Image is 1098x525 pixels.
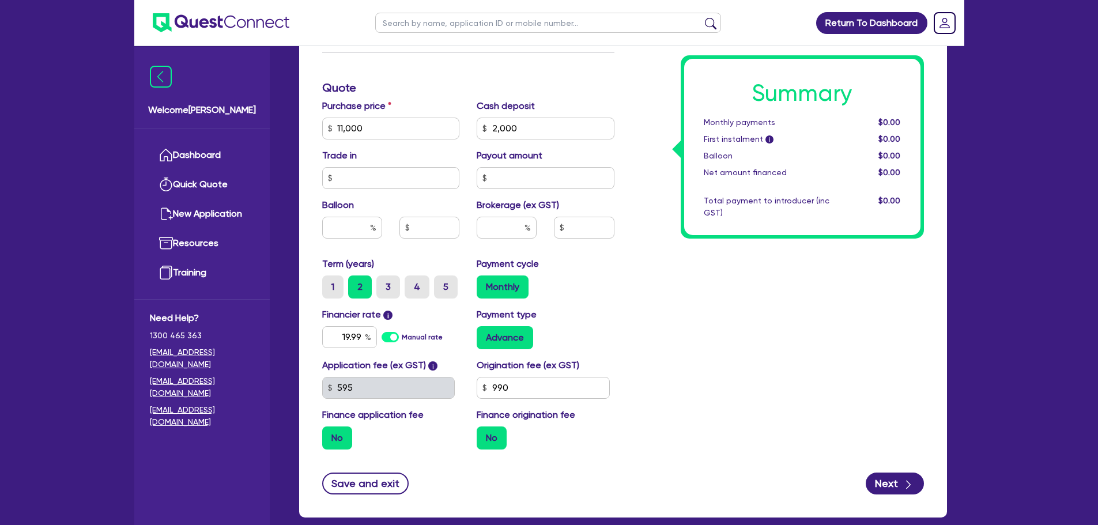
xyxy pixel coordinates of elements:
[878,134,900,143] span: $0.00
[153,13,289,32] img: quest-connect-logo-blue
[150,199,254,229] a: New Application
[477,257,539,271] label: Payment cycle
[428,361,437,371] span: i
[348,275,372,299] label: 2
[322,308,393,322] label: Financier rate
[477,408,575,422] label: Finance origination fee
[695,195,838,219] div: Total payment to introducer (inc GST)
[878,196,900,205] span: $0.00
[878,151,900,160] span: $0.00
[150,170,254,199] a: Quick Quote
[477,358,579,372] label: Origination fee (ex GST)
[477,149,542,163] label: Payout amount
[322,473,409,494] button: Save and exit
[477,99,535,113] label: Cash deposit
[477,198,559,212] label: Brokerage (ex GST)
[866,473,924,494] button: Next
[477,326,533,349] label: Advance
[148,103,256,117] span: Welcome [PERSON_NAME]
[695,167,838,179] div: Net amount financed
[322,149,357,163] label: Trade in
[477,426,507,450] label: No
[376,275,400,299] label: 3
[322,358,426,372] label: Application fee (ex GST)
[383,311,393,320] span: i
[159,236,173,250] img: resources
[477,308,537,322] label: Payment type
[765,136,773,144] span: i
[405,275,429,299] label: 4
[159,207,173,221] img: new-application
[695,150,838,162] div: Balloon
[930,8,960,38] a: Dropdown toggle
[150,229,254,258] a: Resources
[375,13,721,33] input: Search by name, application ID or mobile number...
[150,346,254,371] a: [EMAIL_ADDRESS][DOMAIN_NAME]
[477,275,529,299] label: Monthly
[150,258,254,288] a: Training
[816,12,927,34] a: Return To Dashboard
[695,133,838,145] div: First instalment
[159,177,173,191] img: quick-quote
[150,141,254,170] a: Dashboard
[322,81,614,95] h3: Quote
[150,404,254,428] a: [EMAIL_ADDRESS][DOMAIN_NAME]
[322,198,354,212] label: Balloon
[322,99,391,113] label: Purchase price
[150,375,254,399] a: [EMAIL_ADDRESS][DOMAIN_NAME]
[322,426,352,450] label: No
[322,408,424,422] label: Finance application fee
[695,116,838,129] div: Monthly payments
[878,168,900,177] span: $0.00
[322,257,374,271] label: Term (years)
[402,332,443,342] label: Manual rate
[434,275,458,299] label: 5
[150,330,254,342] span: 1300 465 363
[159,266,173,280] img: training
[704,80,901,107] h1: Summary
[322,275,344,299] label: 1
[150,66,172,88] img: icon-menu-close
[878,118,900,127] span: $0.00
[150,311,254,325] span: Need Help?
